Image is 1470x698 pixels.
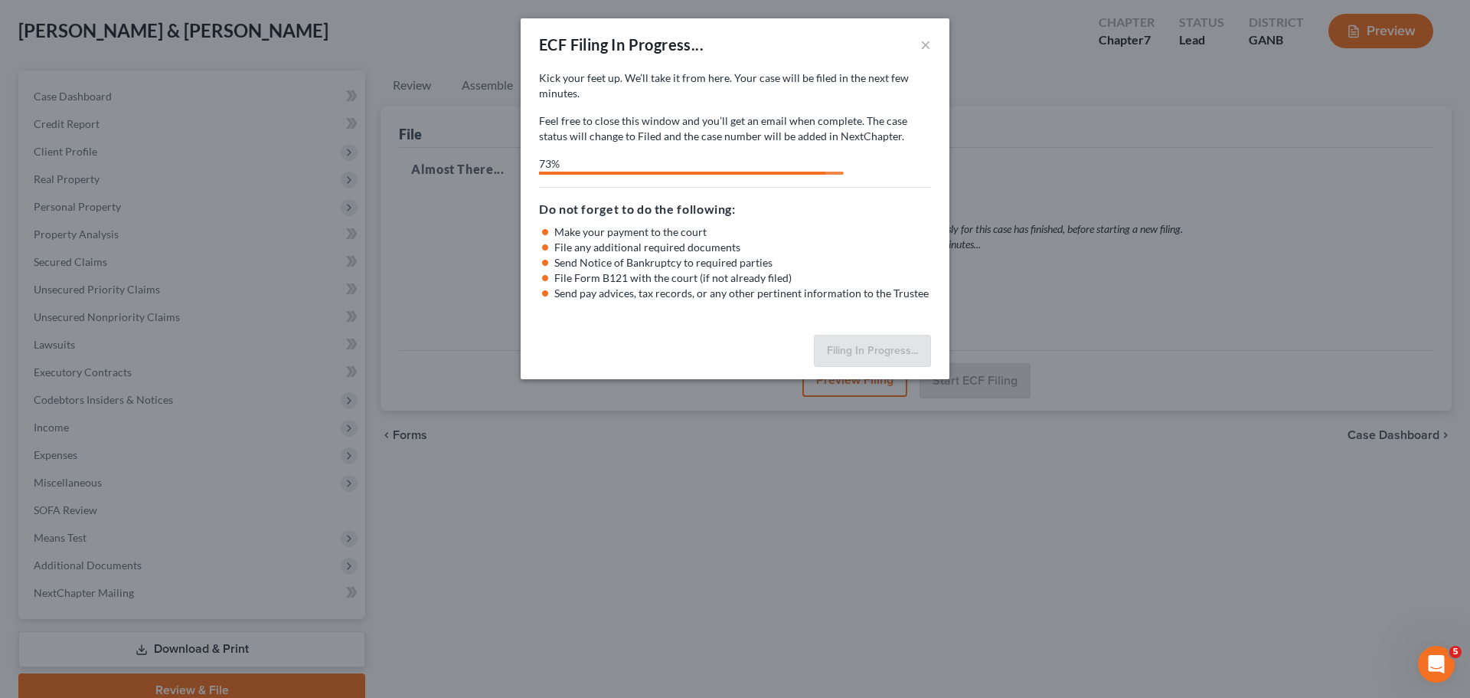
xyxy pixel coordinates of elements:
li: Send pay advices, tax records, or any other pertinent information to the Trustee [554,286,931,301]
li: File any additional required documents [554,240,931,255]
li: Send Notice of Bankruptcy to required parties [554,255,931,270]
li: File Form B121 with the court (if not already filed) [554,270,931,286]
li: Make your payment to the court [554,224,931,240]
span: 5 [1449,646,1462,658]
p: Kick your feet up. We’ll take it from here. Your case will be filed in the next few minutes. [539,70,931,101]
button: Filing In Progress... [814,335,931,367]
h5: Do not forget to do the following: [539,200,931,218]
p: Feel free to close this window and you’ll get an email when complete. The case status will change... [539,113,931,144]
iframe: Intercom live chat [1418,646,1455,683]
div: ECF Filing In Progress... [539,34,704,55]
div: 73% [539,156,825,172]
button: × [920,35,931,54]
